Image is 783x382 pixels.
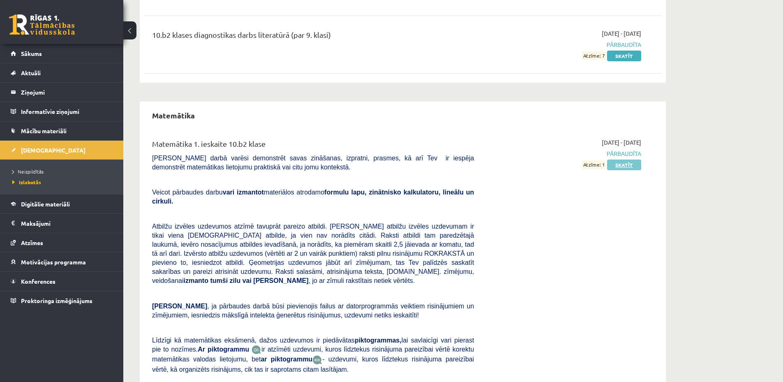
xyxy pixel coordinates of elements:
span: Veicot pārbaudes darbu materiālos atrodamo [152,189,474,205]
span: Atzīme: 1 [582,160,606,169]
a: Informatīvie ziņojumi [11,102,113,121]
legend: Maksājumi [21,214,113,233]
span: [DEMOGRAPHIC_DATA] [21,146,85,154]
a: Ziņojumi [11,83,113,102]
legend: Informatīvie ziņojumi [21,102,113,121]
a: Skatīt [607,51,641,61]
span: Digitālie materiāli [21,200,70,208]
span: [PERSON_NAME] darbā varēsi demonstrēt savas zināšanas, izpratni, prasmes, kā arī Tev ir iespēja d... [152,155,474,171]
div: 10.b2 klases diagnostikas darbs literatūrā (par 9. klasi) [152,29,474,44]
a: Motivācijas programma [11,252,113,271]
a: Rīgas 1. Tālmācības vidusskola [9,14,75,35]
span: Aktuāli [21,69,41,76]
a: Neizpildītās [12,168,115,175]
span: Sākums [21,50,42,57]
b: Ar piktogrammu [198,346,249,353]
span: Pārbaudīta [486,149,641,158]
a: Atzīmes [11,233,113,252]
a: Maksājumi [11,214,113,233]
b: ar piktogrammu [261,356,312,363]
h2: Matemātika [144,106,203,125]
a: Mācību materiāli [11,121,113,140]
span: ir atzīmēti uzdevumi, kuros līdztekus risinājuma pareizībai vērtē korektu matemātikas valodas lie... [152,346,474,363]
a: Aktuāli [11,63,113,82]
span: Mācību materiāli [21,127,67,134]
span: Izlabotās [12,179,41,185]
div: Matemātika 1. ieskaite 10.b2 klase [152,138,474,153]
b: vari izmantot [223,189,264,196]
span: [PERSON_NAME] [152,303,207,310]
a: Sākums [11,44,113,63]
span: Neizpildītās [12,168,44,175]
span: Proktoringa izmēģinājums [21,297,92,304]
a: Konferences [11,272,113,291]
span: Atzīme: 7 [582,51,606,60]
a: Proktoringa izmēģinājums [11,291,113,310]
legend: Ziņojumi [21,83,113,102]
img: wKvN42sLe3LLwAAAABJRU5ErkJggg== [312,355,322,365]
span: , ja pārbaudes darbā būsi pievienojis failus ar datorprogrammās veiktiem risinājumiem un zīmējumi... [152,303,474,319]
a: Digitālie materiāli [11,194,113,213]
a: Izlabotās [12,178,115,186]
span: [DATE] - [DATE] [602,29,641,38]
span: Līdzīgi kā matemātikas eksāmenā, dažos uzdevumos ir piedāvātas lai savlaicīgi vari pierast pie to... [152,337,474,353]
span: [DATE] - [DATE] [602,138,641,147]
span: Konferences [21,278,55,285]
a: [DEMOGRAPHIC_DATA] [11,141,113,160]
b: izmanto [184,277,208,284]
span: Atbilžu izvēles uzdevumos atzīmē tavuprāt pareizo atbildi. [PERSON_NAME] atbilžu izvēles uzdevuma... [152,223,474,284]
span: Motivācijas programma [21,258,86,266]
b: tumši zilu vai [PERSON_NAME] [210,277,308,284]
b: piktogrammas, [355,337,402,344]
img: JfuEzvunn4EvwAAAAASUVORK5CYII= [252,345,261,354]
span: - uzdevumi, kuros līdztekus risinājuma pareizībai vērtē, kā organizēts risinājums, cik tas ir sap... [152,356,474,373]
span: Atzīmes [21,239,43,246]
span: Pārbaudīta [486,40,641,49]
a: Skatīt [607,160,641,170]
